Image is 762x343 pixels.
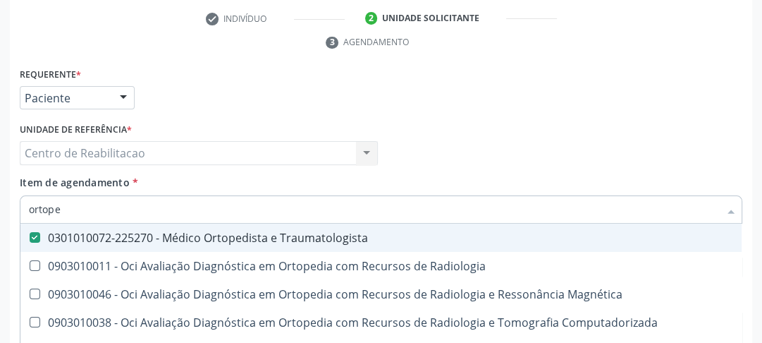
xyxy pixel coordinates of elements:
div: 0301010072-225270 - Médico Ortopedista e Traumatologista [29,232,733,243]
div: Unidade solicitante [382,12,479,25]
label: Requerente [20,64,81,86]
div: 2 [365,12,378,25]
input: Buscar por procedimentos [29,195,719,224]
span: Item de agendamento [20,176,130,189]
span: Paciente [25,91,106,105]
div: 0903010046 - Oci Avaliação Diagnóstica em Ortopedia com Recursos de Radiologia e Ressonância Magn... [29,289,733,300]
div: 0903010038 - Oci Avaliação Diagnóstica em Ortopedia com Recursos de Radiologia e Tomografia Compu... [29,317,733,328]
label: Unidade de referência [20,119,132,141]
div: 0903010011 - Oci Avaliação Diagnóstica em Ortopedia com Recursos de Radiologia [29,260,733,272]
